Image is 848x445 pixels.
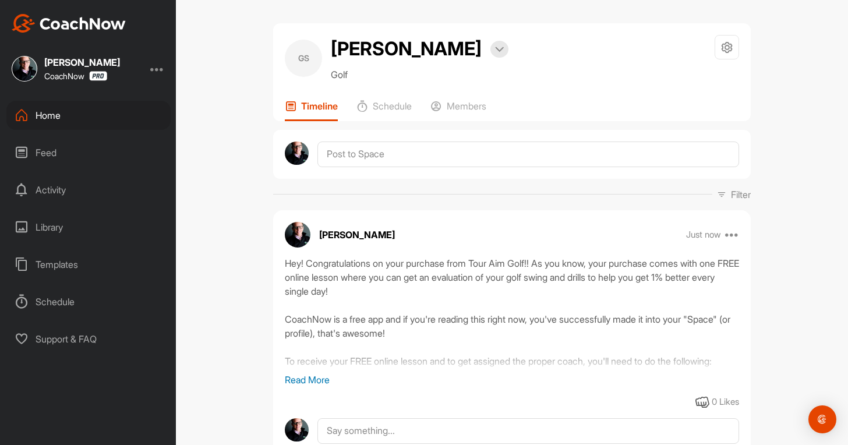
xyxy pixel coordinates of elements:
img: avatar [285,222,310,248]
div: Support & FAQ [6,324,171,354]
div: Open Intercom Messenger [808,405,836,433]
p: Filter [731,188,751,202]
p: Members [447,100,486,112]
img: CoachNow [12,14,126,33]
img: avatar [285,418,309,442]
p: Timeline [301,100,338,112]
div: Library [6,213,171,242]
div: 0 Likes [712,395,739,409]
h2: [PERSON_NAME] [331,35,482,63]
div: [PERSON_NAME] [44,58,120,67]
div: Home [6,101,171,130]
p: Schedule [373,100,412,112]
div: Templates [6,250,171,279]
div: Activity [6,175,171,204]
div: Feed [6,138,171,167]
img: avatar [285,142,309,165]
p: [PERSON_NAME] [319,228,395,242]
img: square_d7b6dd5b2d8b6df5777e39d7bdd614c0.jpg [12,56,37,82]
div: Schedule [6,287,171,316]
div: GS [285,40,322,77]
div: Hey! Congratulations on your purchase from Tour Aim Golf!! As you know, your purchase comes with ... [285,256,739,373]
p: Golf [331,68,508,82]
img: arrow-down [495,47,504,52]
p: Read More [285,373,739,387]
p: Just now [686,229,721,241]
img: CoachNow Pro [89,71,107,81]
div: CoachNow [44,71,107,81]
